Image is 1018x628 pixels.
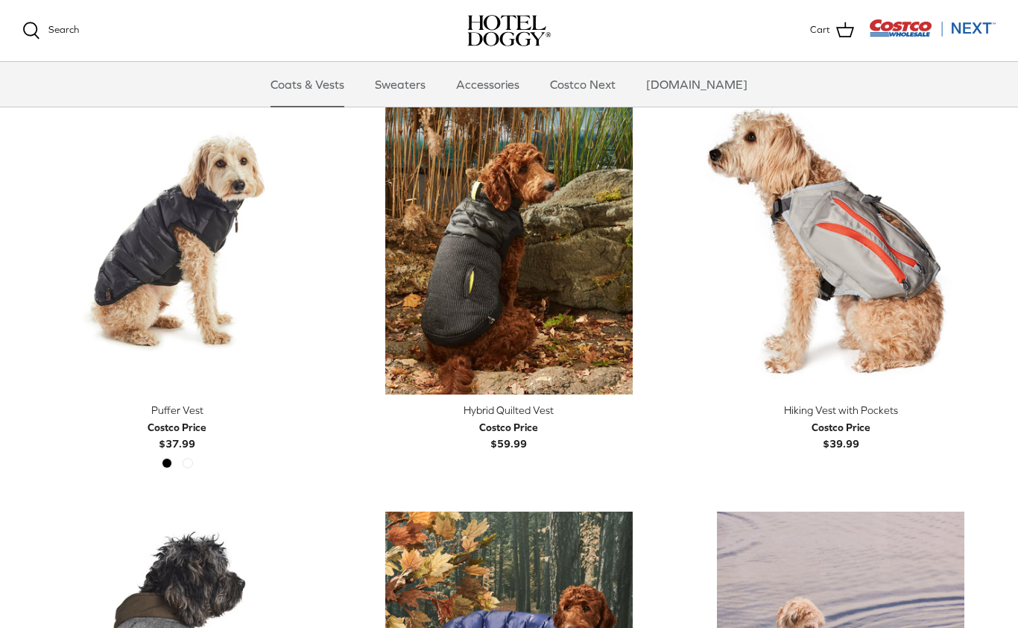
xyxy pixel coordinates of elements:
span: Cart [810,22,830,38]
b: $59.99 [479,419,538,450]
div: Hiking Vest with Pockets [686,402,996,418]
a: Cart [810,21,854,40]
span: Search [48,24,79,35]
a: Search [22,22,79,40]
div: Costco Price [812,419,870,436]
b: $39.99 [812,419,870,450]
div: Puffer Vest [22,402,332,418]
img: Costco Next [869,19,996,37]
a: Hiking Vest with Pockets Costco Price$39.99 [686,402,996,452]
a: Hiking Vest with Pockets [686,85,996,395]
a: Puffer Vest [22,85,332,395]
b: $37.99 [148,419,206,450]
a: Hybrid Quilted Vest Costco Price$59.99 [354,402,663,452]
a: hoteldoggy.com hoteldoggycom [467,15,551,46]
a: Puffer Vest Costco Price$37.99 [22,402,332,452]
a: Visit Costco Next [869,28,996,40]
div: Costco Price [479,419,538,436]
a: Hybrid Quilted Vest [354,85,663,395]
a: Coats & Vests [257,62,358,107]
a: [DOMAIN_NAME] [633,62,761,107]
a: Sweaters [361,62,439,107]
a: Costco Next [537,62,629,107]
a: Accessories [443,62,533,107]
div: Hybrid Quilted Vest [354,402,663,418]
div: Costco Price [148,419,206,436]
img: hoteldoggycom [467,15,551,46]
